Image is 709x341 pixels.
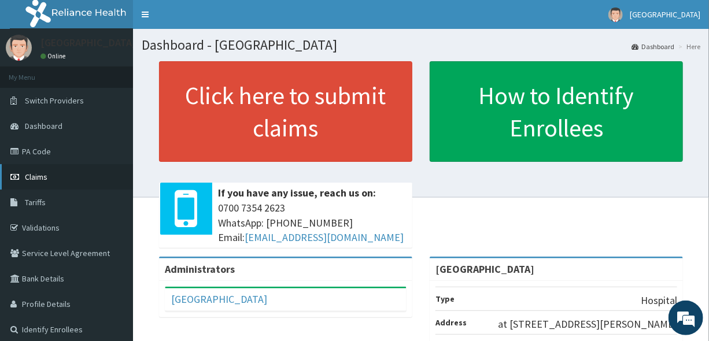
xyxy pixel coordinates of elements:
[675,42,700,51] li: Here
[40,52,68,60] a: Online
[6,223,220,263] textarea: Type your message and hit 'Enter'
[641,293,677,308] p: Hospital
[171,292,267,306] a: [GEOGRAPHIC_DATA]
[60,65,194,80] div: Chat with us now
[435,317,467,328] b: Address
[498,317,677,332] p: at [STREET_ADDRESS][PERSON_NAME]
[435,294,455,304] b: Type
[608,8,623,22] img: User Image
[632,42,674,51] a: Dashboard
[218,201,407,245] span: 0700 7354 2623 WhatsApp: [PHONE_NUMBER] Email:
[165,262,235,276] b: Administrators
[218,186,376,199] b: If you have any issue, reach us on:
[6,35,32,61] img: User Image
[40,38,136,48] p: [GEOGRAPHIC_DATA]
[25,95,84,106] span: Switch Providers
[159,61,412,162] a: Click here to submit claims
[25,121,62,131] span: Dashboard
[435,262,534,276] strong: [GEOGRAPHIC_DATA]
[21,58,47,87] img: d_794563401_company_1708531726252_794563401
[245,231,404,244] a: [EMAIL_ADDRESS][DOMAIN_NAME]
[25,197,46,207] span: Tariffs
[25,172,47,182] span: Claims
[430,61,683,162] a: How to Identify Enrollees
[142,38,700,53] h1: Dashboard - [GEOGRAPHIC_DATA]
[67,99,160,216] span: We're online!
[630,9,700,20] span: [GEOGRAPHIC_DATA]
[190,6,217,34] div: Minimize live chat window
